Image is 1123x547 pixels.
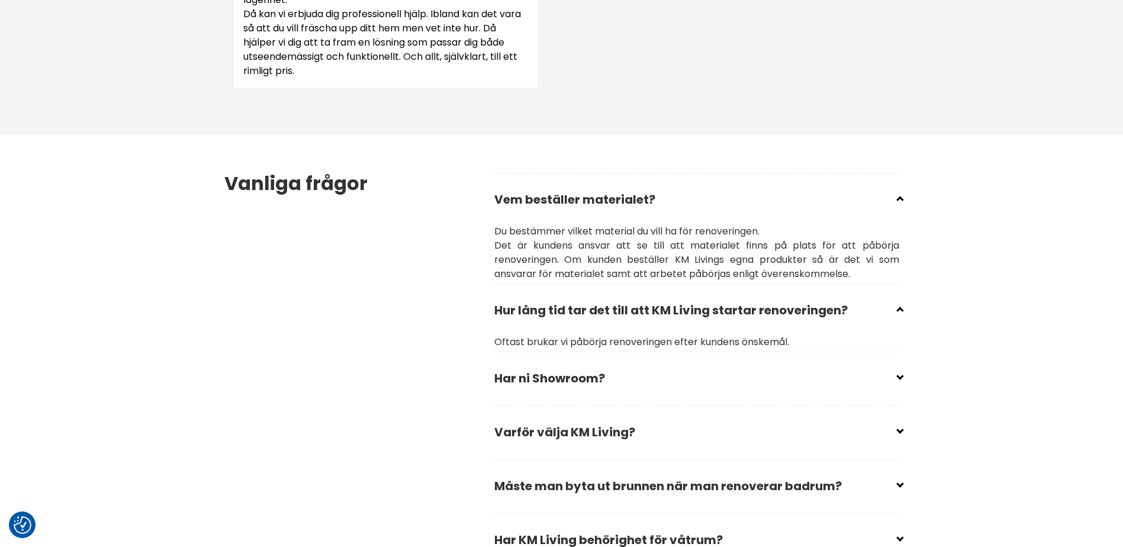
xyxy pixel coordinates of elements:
h2: Måste man byta ut brunnen när man renoverar badrum? [494,471,899,511]
h2: Vem beställer materialet? [494,184,899,224]
p: Oftast brukar vi påbörja renoveringen efter kundens önskemål. [494,335,899,349]
p: Det är kundens ansvar att se till att materialet finns på plats för att påbörja renoveringen. Om ... [494,239,899,281]
h2: Hur lång tid tar det till att KM Living startar renoveringen? [494,295,899,335]
h2: Har ni Showroom? [494,363,899,403]
img: Revisit consent button [14,516,31,534]
h2: Varför välja KM Living? [494,417,899,457]
button: Samtyckesinställningar [14,516,31,534]
p: Du bestämmer vilket material du vill ha för renoveringen. [494,224,899,239]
